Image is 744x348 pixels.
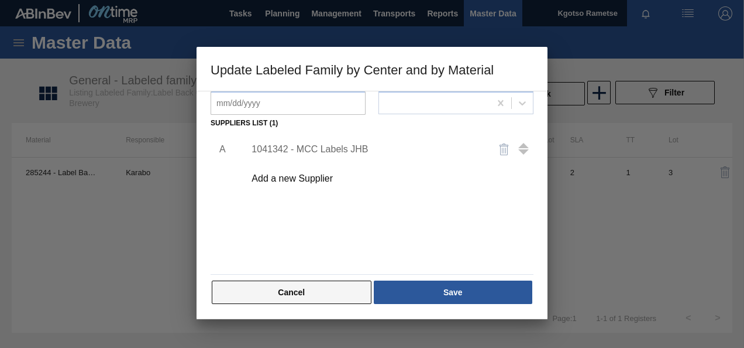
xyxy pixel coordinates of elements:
[211,135,229,164] li: A
[252,144,481,155] div: 1041342 - MCC Labels JHB
[211,119,278,127] label: Suppliers list (1)
[490,135,518,163] button: delete-icon
[211,91,366,115] input: mm/dd/yyyy
[197,47,547,91] h3: Update Labeled Family by Center and by Material
[212,281,371,304] button: Cancel
[374,281,532,304] button: Save
[497,142,511,156] img: delete-icon
[252,173,481,184] div: Add a new Supplier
